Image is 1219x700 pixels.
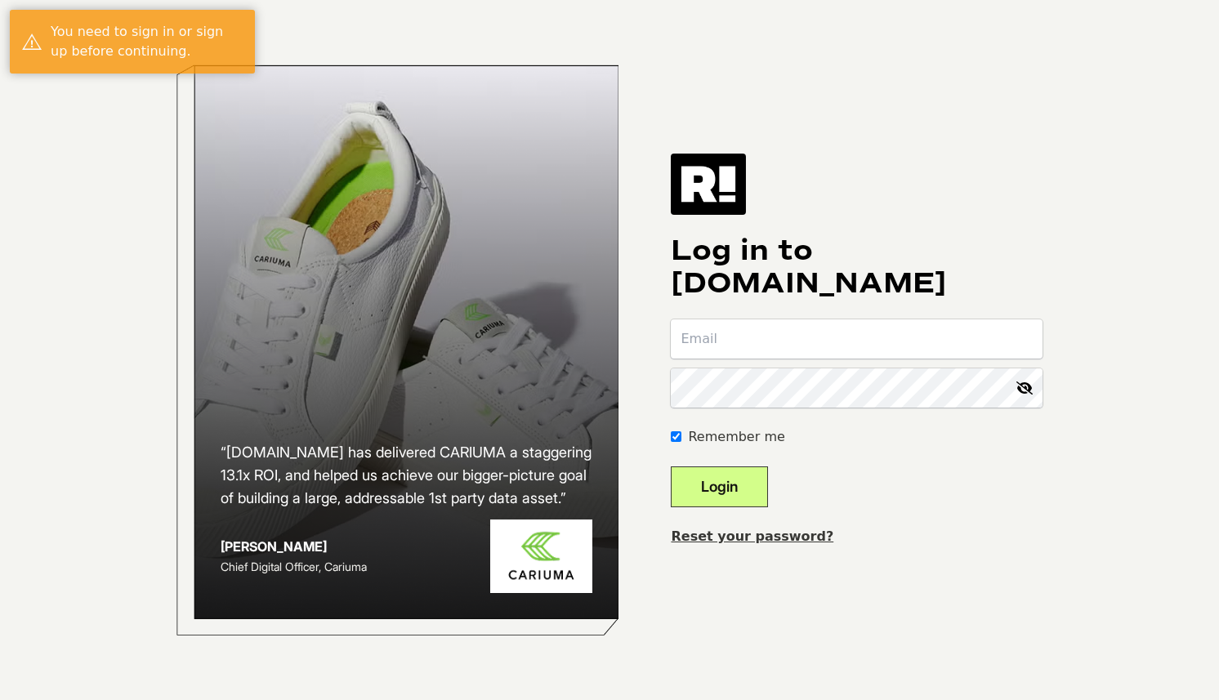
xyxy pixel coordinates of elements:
[671,466,768,507] button: Login
[221,538,327,555] strong: [PERSON_NAME]
[51,22,243,61] div: You need to sign in or sign up before continuing.
[671,528,833,544] a: Reset your password?
[671,154,746,214] img: Retention.com
[221,441,593,510] h2: “[DOMAIN_NAME] has delivered CARIUMA a staggering 13.1x ROI, and helped us achieve our bigger-pic...
[490,519,592,594] img: Cariuma
[671,319,1043,359] input: Email
[221,560,367,573] span: Chief Digital Officer, Cariuma
[671,234,1043,300] h1: Log in to [DOMAIN_NAME]
[688,427,784,447] label: Remember me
